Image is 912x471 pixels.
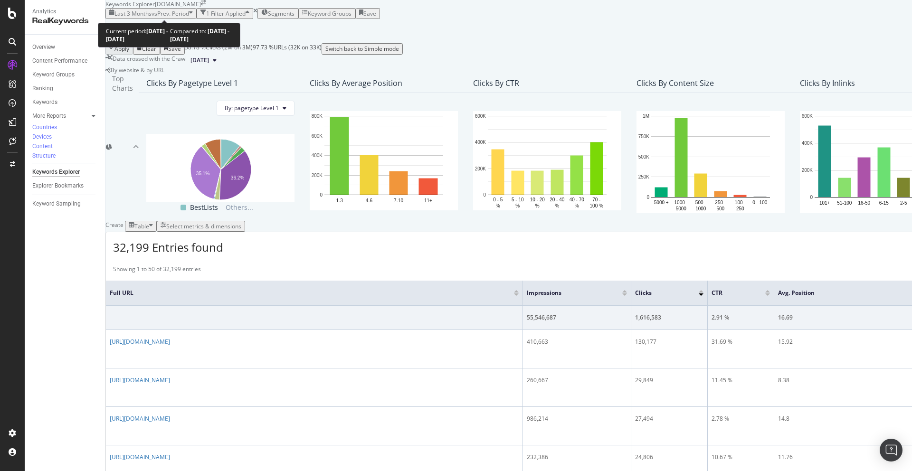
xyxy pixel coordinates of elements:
span: No [140,21,148,29]
button: Keyword Groups [298,8,355,19]
text: 500 - [695,199,706,205]
text: 0 [646,195,649,200]
span: Full URL [110,289,500,297]
text: 600K [802,113,813,119]
span: 32,199 Entries found [113,239,223,255]
div: Apply [114,45,129,53]
a: Explorer Bookmarks [32,181,98,191]
text: 70 - [592,197,600,202]
svg: A chart. [636,111,785,213]
button: Save [355,8,380,19]
text: 35.1% [196,171,209,176]
div: 986,214 [527,414,627,423]
div: Structure [32,152,56,160]
button: Table [125,221,157,232]
div: 2.91 % [712,313,770,322]
text: 400K [475,140,486,145]
div: Clicks By pagetype Level 1 [146,78,238,88]
a: Keyword Sampling [32,199,98,209]
button: Last 3 MonthsvsPrev. Period [105,8,197,19]
text: 20 - 40 [550,197,565,202]
text: % [496,203,500,208]
svg: A chart. [146,134,294,202]
div: Devices [32,133,52,141]
span: 2025 Aug. 14th [190,56,209,65]
div: 55,546,687 [527,313,627,322]
text: 400K [312,153,323,158]
div: Showing 1 to 50 of 32,199 entries [113,265,201,276]
button: Clear [133,43,160,54]
b: [DATE] - [DATE] [170,27,229,43]
text: 1000 - [674,199,688,205]
text: 500K [638,154,650,159]
div: 58.18 % Clicks ( 2M on 3M ) [185,43,253,54]
div: Content Performance [32,56,87,66]
a: Countries [32,123,98,132]
div: Compared to: [170,27,232,43]
text: 0 [810,195,813,200]
div: 11.45 % [712,376,770,385]
button: Segments [257,8,298,19]
span: Is Branded [105,21,134,29]
div: Clear [142,45,156,53]
span: Impressions [527,289,608,297]
span: Last 3 Months [114,9,152,18]
text: 6-15 [879,200,889,205]
div: Keyword Sampling [32,199,81,209]
text: 101+ [819,200,830,205]
div: Keywords [32,97,57,107]
text: 100 % [590,203,603,208]
span: Clicks [635,289,684,297]
div: times [253,8,257,14]
div: Keyword Groups [32,70,75,80]
span: = [135,21,139,29]
div: 24,806 [635,453,703,462]
div: RealKeywords [32,16,97,27]
div: legacy label [105,66,164,74]
text: 200K [312,172,323,178]
button: Save [160,43,185,54]
div: 1,616,583 [635,313,703,322]
div: Top Charts [112,74,133,221]
text: 400K [802,141,813,146]
div: Save [363,9,376,18]
div: Content [32,142,53,151]
div: 410,663 [527,338,627,346]
text: 600K [312,133,323,138]
text: 36.2% [231,175,244,180]
svg: A chart. [310,111,458,210]
text: 0 - 100 [752,199,768,205]
text: 51-100 [837,200,852,205]
div: 1 Filter Applied [206,9,246,18]
text: 7-10 [394,198,403,203]
b: [DATE] - [DATE] [106,27,168,43]
div: Analytics [32,8,97,16]
div: Clicks By Average Position [310,78,402,88]
div: 29,849 [635,376,703,385]
text: 800K [312,113,323,119]
text: % [535,203,540,208]
div: Table [134,222,149,230]
div: Clicks By Content Size [636,78,714,88]
text: 600K [475,113,486,119]
div: 10.67 % [712,453,770,462]
div: Keywords Explorer [32,167,80,177]
div: A chart. [473,111,621,210]
div: More Reports [32,111,66,121]
span: Segments [268,9,294,18]
text: 0 [483,192,486,198]
div: 31.69 % [712,338,770,346]
text: 750K [638,134,650,139]
div: Switch back to Simple mode [325,45,399,53]
text: 2-5 [900,200,907,205]
a: [URL][DOMAIN_NAME] [110,453,170,461]
div: Create [105,221,157,232]
text: 5000 + [654,199,669,205]
div: Clicks By CTR [473,78,519,88]
text: 40 - 70 [570,197,585,202]
text: % [575,203,579,208]
div: Data crossed with the Crawl [113,55,187,66]
text: 5000 [676,206,687,211]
